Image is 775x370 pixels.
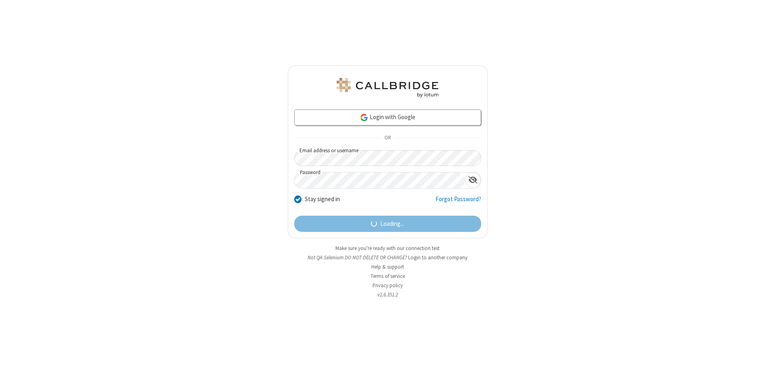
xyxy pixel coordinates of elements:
li: Not QA Selenium DO NOT DELETE OR CHANGE? [288,254,488,261]
a: Make sure you're ready with our connection test [335,245,440,252]
a: Login with Google [294,109,481,126]
a: Terms of service [371,273,405,280]
input: Email address or username [294,150,481,166]
input: Password [295,172,465,188]
a: Forgot Password? [436,195,481,210]
span: Loading... [380,219,404,229]
button: Login to another company [408,254,467,261]
img: QA Selenium DO NOT DELETE OR CHANGE [335,78,440,97]
button: Loading... [294,216,481,232]
span: OR [381,132,394,144]
label: Stay signed in [305,195,340,204]
li: v2.6.351.2 [288,291,488,299]
img: google-icon.png [360,113,369,122]
a: Privacy policy [373,282,403,289]
div: Show password [465,172,481,187]
a: Help & support [371,263,404,270]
